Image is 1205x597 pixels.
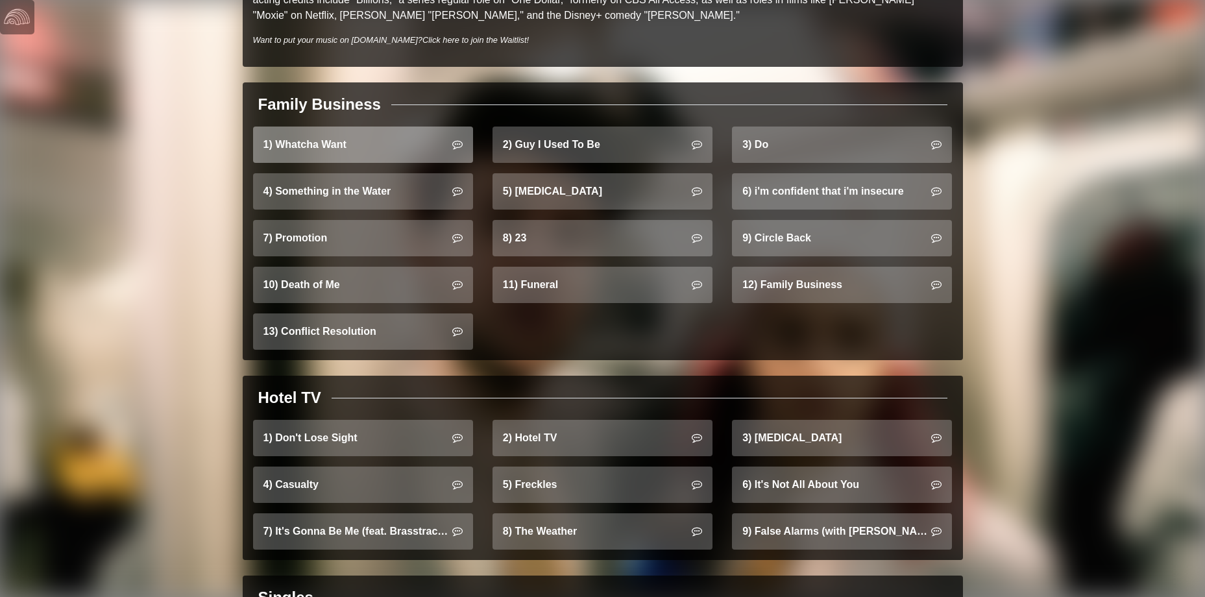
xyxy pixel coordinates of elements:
a: 3) [MEDICAL_DATA] [732,420,952,456]
a: 3) Do [732,127,952,163]
a: 12) Family Business [732,267,952,303]
a: 10) Death of Me [253,267,473,303]
i: Want to put your music on [DOMAIN_NAME]? [253,35,529,45]
a: Click here to join the Waitlist! [422,35,529,45]
a: 5) [MEDICAL_DATA] [493,173,712,210]
a: 4) Something in the Water [253,173,473,210]
a: 13) Conflict Resolution [253,313,473,350]
a: 11) Funeral [493,267,712,303]
a: 7) Promotion [253,220,473,256]
a: 4) Casualty [253,467,473,503]
a: 7) It's Gonna Be Me (feat. Brasstracks) [253,513,473,550]
a: 9) Circle Back [732,220,952,256]
a: 1) Don't Lose Sight [253,420,473,456]
div: Hotel TV [258,386,321,409]
div: Family Business [258,93,381,116]
a: 8) 23 [493,220,712,256]
a: 8) The Weather [493,513,712,550]
a: 6) It's Not All About You [732,467,952,503]
img: logo-white-4c48a5e4bebecaebe01ca5a9d34031cfd3d4ef9ae749242e8c4bf12ef99f53e8.png [4,4,30,30]
a: 2) Guy I Used To Be [493,127,712,163]
a: 1) Whatcha Want [253,127,473,163]
a: 6) i'm confident that i'm insecure [732,173,952,210]
a: 2) Hotel TV [493,420,712,456]
a: 5) Freckles [493,467,712,503]
a: 9) False Alarms (with [PERSON_NAME]) [732,513,952,550]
